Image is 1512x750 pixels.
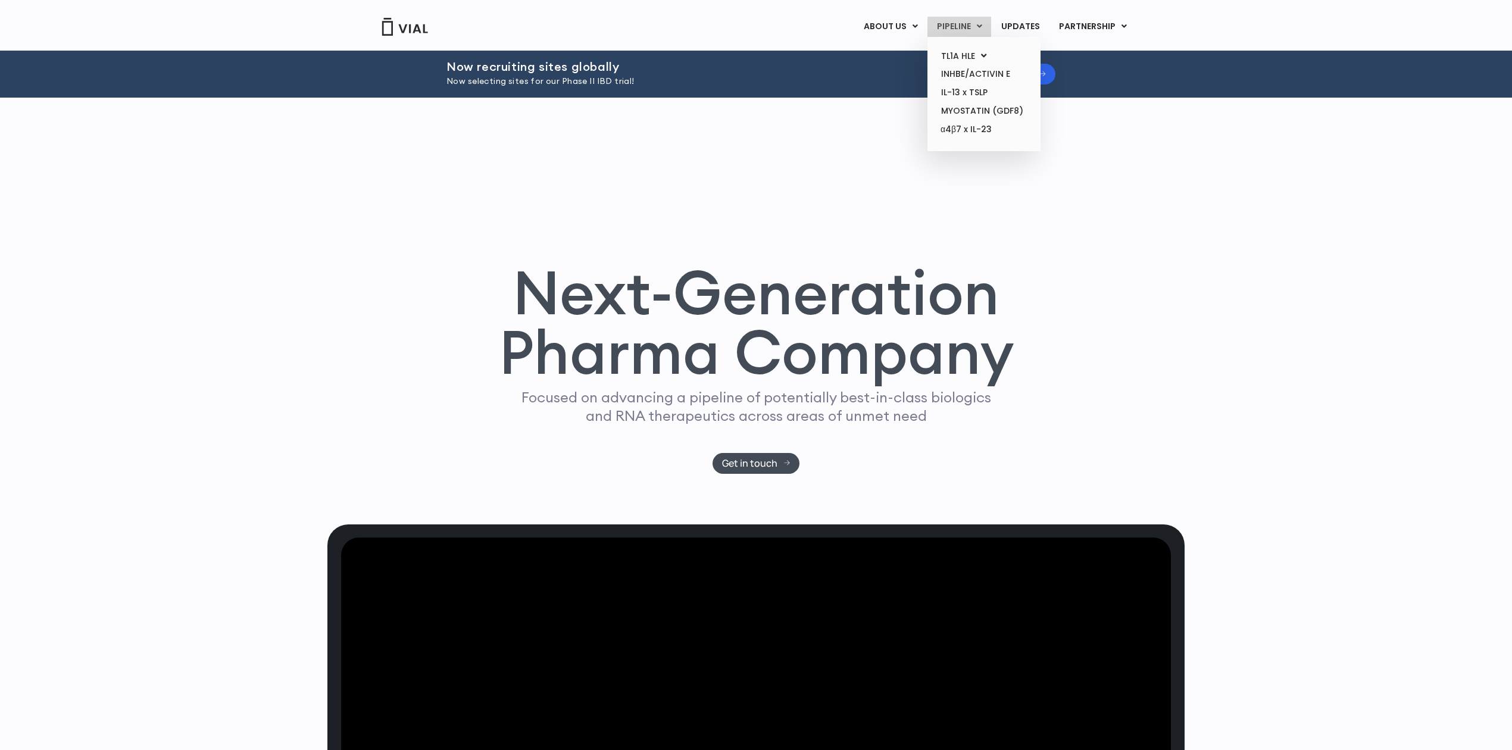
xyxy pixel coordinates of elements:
span: Get in touch [722,459,777,468]
a: α4β7 x IL-23 [932,120,1036,139]
a: INHBE/ACTIVIN E [932,65,1036,83]
a: Get in touch [713,453,800,474]
img: Vial Logo [381,18,429,36]
a: MYOSTATIN (GDF8) [932,102,1036,120]
a: PARTNERSHIPMenu Toggle [1049,17,1136,37]
a: PIPELINEMenu Toggle [927,17,991,37]
p: Now selecting sites for our Phase II IBD trial! [446,75,938,88]
a: IL-13 x TSLP [932,83,1036,102]
a: ABOUT USMenu Toggle [854,17,927,37]
h2: Now recruiting sites globally [446,60,938,73]
p: Focused on advancing a pipeline of potentially best-in-class biologics and RNA therapeutics acros... [516,388,996,425]
a: TL1A HLEMenu Toggle [932,47,1036,65]
a: UPDATES [992,17,1049,37]
h1: Next-Generation Pharma Company [498,262,1014,383]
